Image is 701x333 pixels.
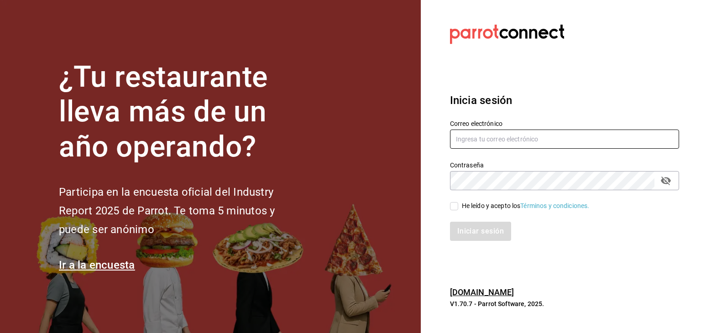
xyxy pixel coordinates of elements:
[450,287,514,297] a: [DOMAIN_NAME]
[59,259,135,271] a: Ir a la encuesta
[450,130,679,149] input: Ingresa tu correo electrónico
[450,92,679,109] h3: Inicia sesión
[59,60,305,165] h1: ¿Tu restaurante lleva más de un año operando?
[450,299,679,308] p: V1.70.7 - Parrot Software, 2025.
[520,202,589,209] a: Términos y condiciones.
[450,120,679,126] label: Correo electrónico
[59,183,305,239] h2: Participa en la encuesta oficial del Industry Report 2025 de Parrot. Te toma 5 minutos y puede se...
[450,161,679,168] label: Contraseña
[462,201,590,211] div: He leído y acepto los
[658,173,674,188] button: passwordField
